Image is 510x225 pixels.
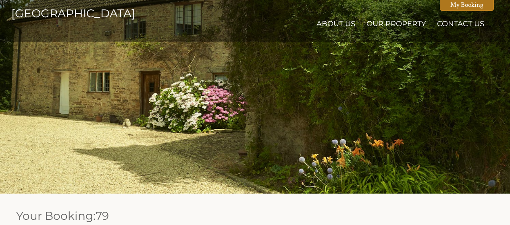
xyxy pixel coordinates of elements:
a: About Us [316,19,355,28]
a: Our Property [366,19,426,28]
a: [GEOGRAPHIC_DATA] [11,6,86,20]
a: Your Booking: [16,209,96,223]
a: Contact Us [437,19,484,28]
h1: 79 [16,209,484,223]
